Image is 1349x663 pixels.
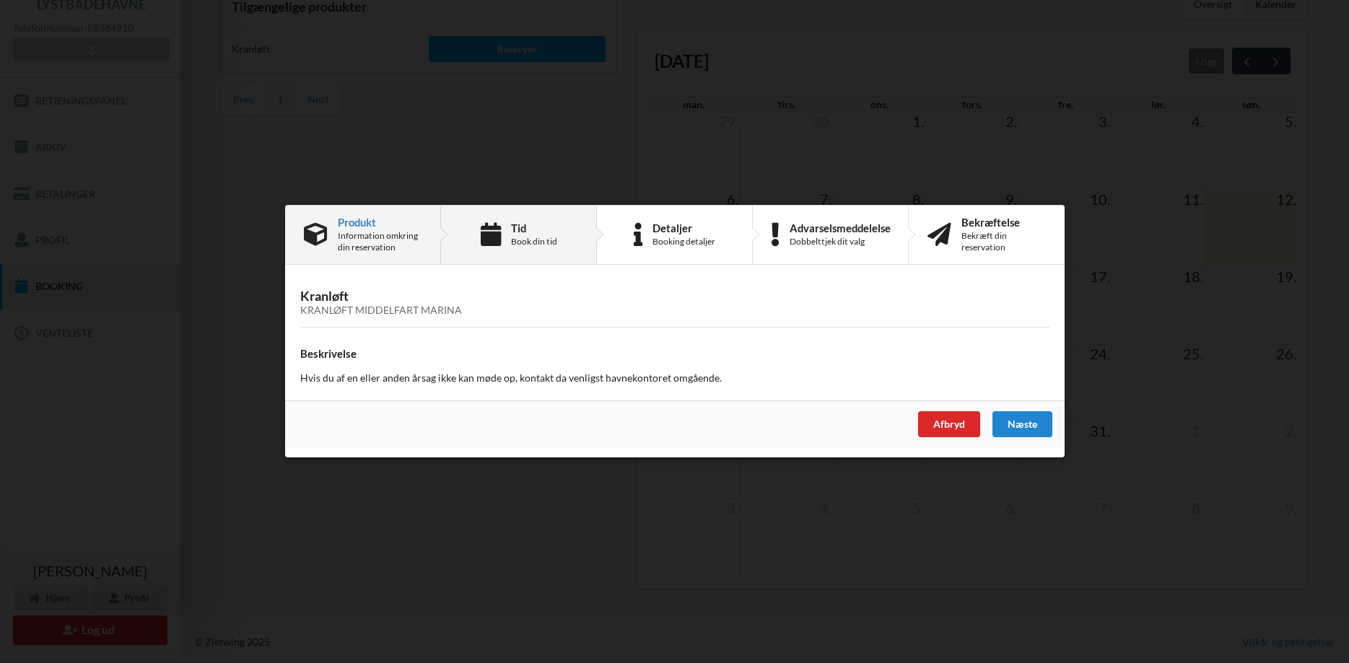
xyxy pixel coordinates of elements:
div: Advarselsmeddelelse [789,222,890,234]
h4: Beskrivelse [300,347,1049,361]
p: Hvis du af en eller anden årsag ikke kan møde op, kontakt da venligst havnekontoret omgående. [300,372,1049,386]
div: Book din tid [510,236,556,247]
div: Information omkring din reservation [338,230,422,253]
div: Dobbelttjek dit valg [789,236,890,247]
h3: Kranløft [300,289,1049,317]
div: Afbryd [917,412,979,438]
div: Bekræft din reservation [961,230,1046,253]
div: Detaljer [652,222,715,234]
div: Tid [510,222,556,234]
div: Produkt [338,216,422,228]
div: Bekræftelse [961,216,1046,228]
div: Booking detaljer [652,236,715,247]
div: Kranløft Middelfart Marina [300,305,1049,317]
div: Næste [992,412,1052,438]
